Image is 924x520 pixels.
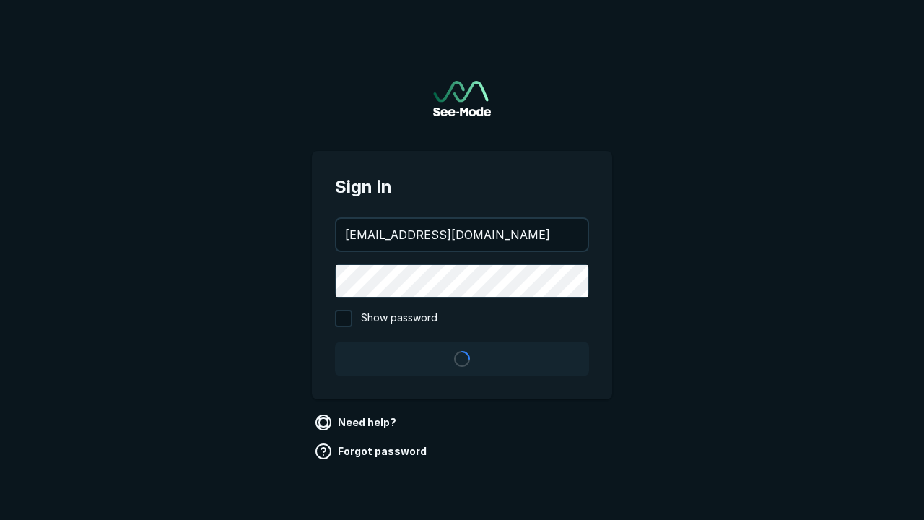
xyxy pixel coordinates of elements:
span: Sign in [335,174,589,200]
a: Need help? [312,411,402,434]
a: Go to sign in [433,81,491,116]
input: your@email.com [336,219,588,251]
span: Show password [361,310,437,327]
a: Forgot password [312,440,432,463]
img: See-Mode Logo [433,81,491,116]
